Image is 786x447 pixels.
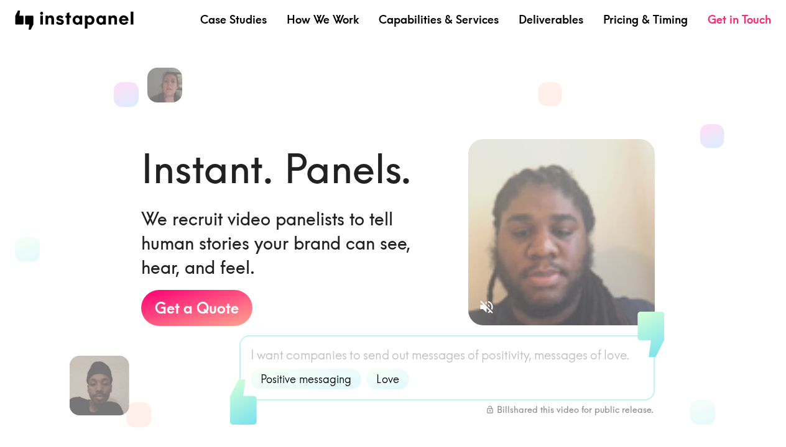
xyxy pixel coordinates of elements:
[369,371,407,387] span: Love
[486,404,654,415] div: Bill shared this video for public release.
[481,346,532,364] span: positivity,
[412,346,465,364] span: messages
[519,12,583,27] a: Deliverables
[590,346,601,364] span: of
[147,68,182,102] img: Jennifer
[141,207,449,280] h6: We recruit video panelists to tell human stories your brand can see, hear, and feel.
[257,346,284,364] span: want
[69,356,129,415] img: Devon
[141,141,412,197] h1: Instant. Panels.
[287,12,359,27] a: How We Work
[200,12,267,27] a: Case Studies
[473,294,500,320] button: Sound is off
[392,346,409,364] span: out
[251,346,254,364] span: I
[363,346,389,364] span: send
[603,12,688,27] a: Pricing & Timing
[286,346,347,364] span: companies
[15,11,134,30] img: instapanel
[253,371,359,387] span: Positive messaging
[468,346,479,364] span: of
[379,12,499,27] a: Capabilities & Services
[534,346,588,364] span: messages
[141,290,252,326] a: Get a Quote
[604,346,630,364] span: love.
[349,346,361,364] span: to
[708,12,771,27] a: Get in Touch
